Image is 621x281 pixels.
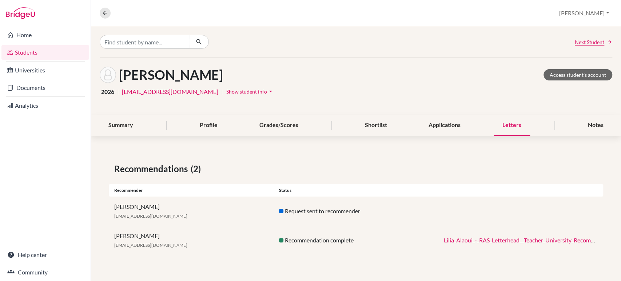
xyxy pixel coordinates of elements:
div: Letters [494,115,530,136]
a: Analytics [1,98,89,113]
a: Home [1,28,89,42]
span: | [221,87,223,96]
div: Summary [100,115,142,136]
span: | [117,87,119,96]
img: Bridge-U [6,7,35,19]
div: [PERSON_NAME] [109,231,274,249]
a: Access student's account [544,69,612,80]
button: [PERSON_NAME] [556,6,612,20]
a: Next Student [575,38,612,46]
img: Lilia Alaoui's avatar [100,67,116,83]
span: Show student info [226,88,267,95]
div: Applications [420,115,469,136]
span: [EMAIL_ADDRESS][DOMAIN_NAME] [114,213,187,219]
div: Request sent to recommender [274,207,438,215]
a: [EMAIL_ADDRESS][DOMAIN_NAME] [122,87,218,96]
div: Recommendation complete [274,236,438,245]
a: Students [1,45,89,60]
div: Grades/Scores [251,115,307,136]
div: Shortlist [356,115,395,136]
a: Universities [1,63,89,78]
i: arrow_drop_down [267,88,274,95]
h1: [PERSON_NAME] [119,67,223,83]
div: Status [274,187,438,194]
div: [PERSON_NAME] [109,202,274,220]
a: Community [1,265,89,280]
a: Help center [1,248,89,262]
span: 2026 [101,87,114,96]
div: Notes [579,115,612,136]
button: Show student infoarrow_drop_down [226,86,275,97]
div: Recommender [109,187,274,194]
span: [EMAIL_ADDRESS][DOMAIN_NAME] [114,242,187,248]
span: (2) [191,162,204,175]
span: Recommendations [114,162,191,175]
a: Documents [1,80,89,95]
input: Find student by name... [100,35,190,49]
span: Next Student [575,38,604,46]
div: Profile [191,115,226,136]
